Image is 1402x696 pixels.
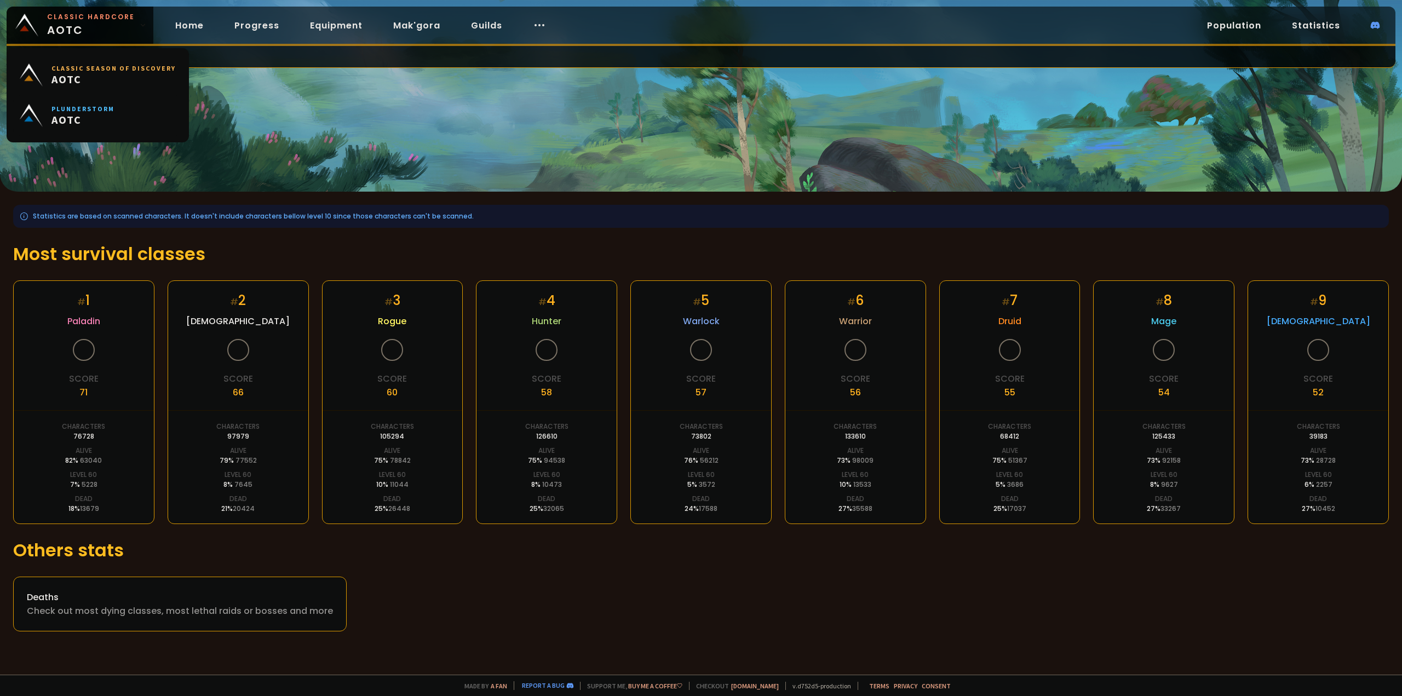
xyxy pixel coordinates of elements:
[1000,432,1019,441] div: 68412
[301,14,371,37] a: Equipment
[75,494,93,504] div: Dead
[628,682,682,690] a: Buy me a coffee
[1310,296,1318,308] small: #
[1316,480,1332,489] span: 2257
[845,432,866,441] div: 133610
[699,504,717,513] span: 17588
[1162,456,1181,465] span: 92158
[1303,372,1333,386] div: Score
[13,577,347,631] a: DeathsCheck out most dying classes, most lethal raids or bosses and more
[1309,494,1327,504] div: Dead
[528,456,565,465] div: 75 %
[7,46,65,67] a: General
[70,470,97,480] div: Level 60
[839,314,872,328] span: Warrior
[227,432,249,441] div: 97979
[384,446,400,456] div: Alive
[1151,470,1177,480] div: Level 60
[226,14,288,37] a: Progress
[216,422,260,432] div: Characters
[1142,422,1186,432] div: Characters
[840,480,871,490] div: 10 %
[1305,470,1332,480] div: Level 60
[680,422,723,432] div: Characters
[65,46,121,67] a: Deaths
[65,456,102,465] div: 82 %
[1147,456,1181,465] div: 73 %
[841,372,870,386] div: Score
[1007,480,1024,489] span: 3686
[378,314,406,328] span: Rogue
[13,95,182,136] a: PlunderstormAOTC
[223,372,253,386] div: Score
[384,296,393,308] small: #
[51,72,176,86] span: AOTC
[233,504,255,513] span: 20424
[51,64,176,72] small: Classic Season of Discovery
[834,422,877,432] div: Characters
[538,296,547,308] small: #
[1310,446,1326,456] div: Alive
[538,446,555,456] div: Alive
[531,480,562,490] div: 8 %
[220,456,257,465] div: 79 %
[693,446,709,456] div: Alive
[1161,480,1178,489] span: 9627
[223,480,252,490] div: 8 %
[693,296,701,308] small: #
[1267,314,1370,328] span: [DEMOGRAPHIC_DATA]
[1315,504,1335,513] span: 10452
[27,604,333,618] div: Check out most dying classes, most lethal raids or bosses and more
[894,682,917,690] a: Privacy
[82,480,97,489] span: 5228
[80,504,99,513] span: 13679
[379,470,406,480] div: Level 60
[533,470,560,480] div: Level 60
[230,446,246,456] div: Alive
[988,422,1031,432] div: Characters
[458,682,507,690] span: Made by
[1302,504,1335,514] div: 27 %
[235,456,257,465] span: 77552
[530,504,564,514] div: 25 %
[67,314,100,328] span: Paladin
[995,372,1025,386] div: Score
[1156,291,1172,310] div: 8
[77,291,90,310] div: 1
[13,205,1389,228] div: Statistics are based on scanned characters. It doesn't include characters bellow level 10 since t...
[383,494,401,504] div: Dead
[1160,504,1181,513] span: 33267
[1155,494,1173,504] div: Dead
[731,682,779,690] a: [DOMAIN_NAME]
[70,480,97,490] div: 7 %
[1316,456,1336,465] span: 28728
[69,372,99,386] div: Score
[376,480,409,490] div: 10 %
[785,682,851,690] span: v. d752d5 - production
[13,55,182,95] a: Classic Season of DiscoveryAOTC
[542,480,562,489] span: 10473
[993,504,1026,514] div: 25 %
[491,682,507,690] a: a fan
[837,456,874,465] div: 73 %
[538,494,555,504] div: Dead
[47,12,135,38] span: AOTC
[13,537,1389,563] h1: Others stats
[27,590,333,604] div: Deaths
[693,291,709,310] div: 5
[992,456,1027,465] div: 75 %
[525,422,568,432] div: Characters
[1007,504,1026,513] span: 17037
[1301,456,1336,465] div: 73 %
[838,504,872,514] div: 27 %
[688,470,715,480] div: Level 60
[686,372,716,386] div: Score
[234,480,252,489] span: 7645
[77,296,85,308] small: #
[691,432,711,441] div: 73802
[390,480,409,489] span: 11044
[996,470,1023,480] div: Level 60
[1008,456,1027,465] span: 51367
[842,470,869,480] div: Level 60
[538,291,555,310] div: 4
